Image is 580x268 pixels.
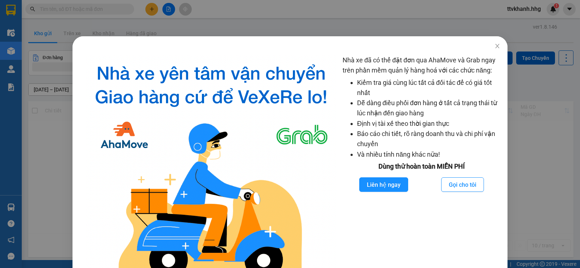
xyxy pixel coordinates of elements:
[357,98,500,119] li: Dễ dàng điều phối đơn hàng ở tất cả trạng thái từ lúc nhận đến giao hàng
[359,177,408,192] button: Liên hệ ngay
[494,43,500,49] span: close
[487,36,507,57] button: Close
[367,180,401,189] span: Liên hệ ngay
[357,129,500,149] li: Báo cáo chi tiết, rõ ràng doanh thu và chi phí vận chuyển
[343,161,500,172] div: Dùng thử hoàn toàn MIỄN PHÍ
[357,119,500,129] li: Định vị tài xế theo thời gian thực
[449,180,476,189] span: Gọi cho tôi
[357,78,500,98] li: Kiểm tra giá cùng lúc tất cả đối tác để có giá tốt nhất
[441,177,484,192] button: Gọi cho tôi
[357,149,500,160] li: Và nhiều tính năng khác nữa!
